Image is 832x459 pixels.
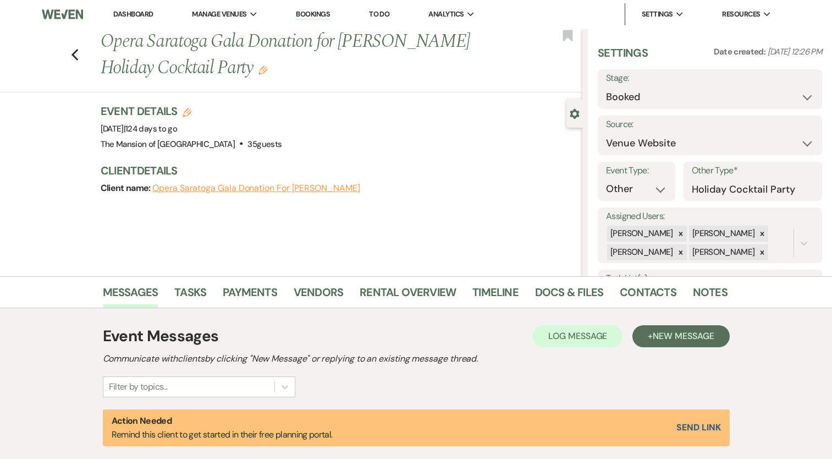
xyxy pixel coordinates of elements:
span: Date created: [714,46,768,57]
button: Edit [258,65,267,75]
span: Manage Venues [192,9,246,20]
label: Assigned Users: [606,209,814,225]
div: Filter by topics... [109,380,168,394]
h2: Communicate with clients by clicking "New Message" or replying to an existing message thread. [103,352,730,365]
label: Stage: [606,70,814,86]
label: Source: [606,117,814,133]
h3: Event Details [101,103,282,119]
a: Payments [223,283,277,308]
span: 124 days to go [125,123,177,134]
a: Vendors [294,283,343,308]
a: Docs & Files [535,283,603,308]
div: [PERSON_NAME] [689,244,757,260]
span: Analytics [428,9,464,20]
span: The Mansion of [GEOGRAPHIC_DATA] [101,139,235,150]
h1: Event Messages [103,325,219,348]
img: Weven Logo [42,3,83,26]
button: Send Link [676,423,720,432]
button: Opera Saratoga Gala Donation for [PERSON_NAME] [152,184,360,193]
h3: Settings [598,45,648,69]
p: Remind this client to get started in their free planning portal. [112,414,333,442]
span: [DATE] 12:26 PM [768,46,822,57]
strong: Action Needed [112,415,172,427]
a: Contacts [620,283,676,308]
span: Client name: [101,182,153,194]
button: +New Message [632,325,729,347]
span: 35 guests [247,139,282,150]
h3: Client Details [101,163,572,178]
a: Rental Overview [360,283,456,308]
span: Resources [722,9,760,20]
a: Dashboard [113,9,153,19]
label: Other Type* [692,163,814,179]
a: Tasks [174,283,206,308]
h1: Opera Saratoga Gala Donation for [PERSON_NAME] Holiday Cocktail Party [101,29,482,81]
label: Event Type: [606,163,667,179]
div: [PERSON_NAME] [607,244,675,260]
a: Bookings [296,9,330,20]
a: Timeline [472,283,519,308]
span: Log Message [548,330,607,342]
label: Task List(s): [606,271,814,287]
span: | [124,123,177,134]
button: Log Message [533,325,622,347]
span: Settings [642,9,673,20]
a: Messages [103,283,158,308]
div: [PERSON_NAME] [607,226,675,242]
a: To Do [369,9,389,19]
div: [PERSON_NAME] [689,226,757,242]
span: New Message [653,330,714,342]
span: [DATE] [101,123,178,134]
a: Notes [693,283,728,308]
button: Close lead details [570,108,580,118]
